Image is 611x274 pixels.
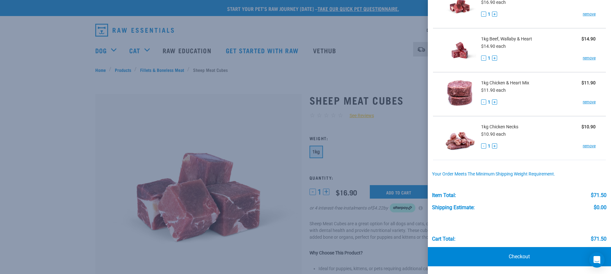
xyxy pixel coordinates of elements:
[443,34,476,67] img: Beef, Wallaby & Heart
[583,11,596,17] a: remove
[432,236,455,242] div: Cart total:
[492,56,497,61] button: +
[481,124,518,130] span: 1kg Chicken Necks
[583,99,596,105] a: remove
[589,252,605,268] div: Open Intercom Messenger
[591,193,607,198] div: $71.50
[488,11,490,18] span: 1
[481,80,529,86] span: 1kg Chicken & Heart Mix
[488,99,490,106] span: 1
[432,205,475,210] div: Shipping Estimate:
[432,193,456,198] div: Item Total:
[492,12,497,17] button: +
[591,236,607,242] div: $71.50
[492,99,497,105] button: +
[481,12,486,17] button: -
[583,55,596,61] a: remove
[581,80,596,85] strong: $11.90
[581,124,596,129] strong: $10.90
[481,99,486,105] button: -
[492,143,497,149] button: +
[443,122,476,155] img: Chicken Necks
[481,88,506,93] span: $11.90 each
[481,56,486,61] button: -
[581,36,596,41] strong: $14.90
[488,55,490,62] span: 1
[488,143,490,150] span: 1
[481,44,506,49] span: $14.90 each
[443,78,476,111] img: Chicken & Heart Mix
[481,36,532,42] span: 1kg Beef, Wallaby & Heart
[481,143,486,149] button: -
[583,143,596,149] a: remove
[432,172,607,177] div: Your order meets the minimum shipping weight requirement.
[481,132,506,137] span: $10.90 each
[594,205,607,210] div: $0.00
